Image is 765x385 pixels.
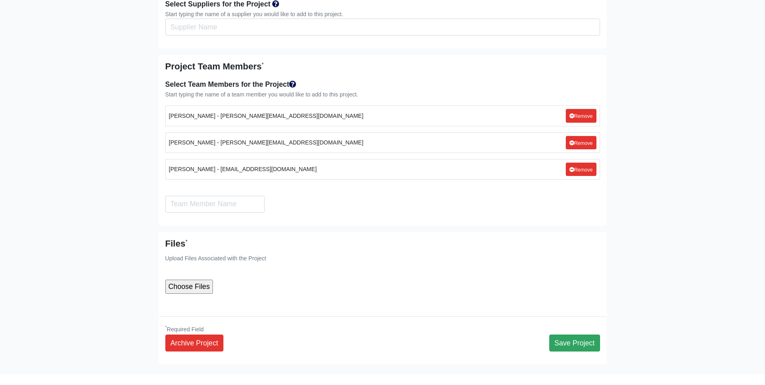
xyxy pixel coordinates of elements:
a: Archive Project [165,335,223,352]
div: Start typing the name of a supplier you would like to add to this project. [165,10,600,19]
small: [PERSON_NAME] - [PERSON_NAME][EMAIL_ADDRESS][DOMAIN_NAME] [169,111,364,121]
small: Upload Files Associated with the Project [165,255,266,262]
input: Search [165,196,265,213]
a: Remove [566,109,596,122]
strong: Select Team Members for the Project [165,80,297,88]
input: Search [165,19,600,36]
a: Remove [566,136,596,149]
button: Save Project [549,335,600,352]
small: [PERSON_NAME] - [EMAIL_ADDRESS][DOMAIN_NAME] [169,165,317,174]
small: Required Field [165,326,204,333]
small: [PERSON_NAME] - [PERSON_NAME][EMAIL_ADDRESS][DOMAIN_NAME] [169,138,364,147]
div: Start typing the name of a team member you would like to add to this project. [165,90,600,99]
small: Remove [569,167,593,173]
h5: Files [165,239,600,249]
a: Remove [566,163,596,176]
small: Remove [569,140,593,146]
h5: Project Team Members [165,61,600,72]
small: Remove [569,113,593,119]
